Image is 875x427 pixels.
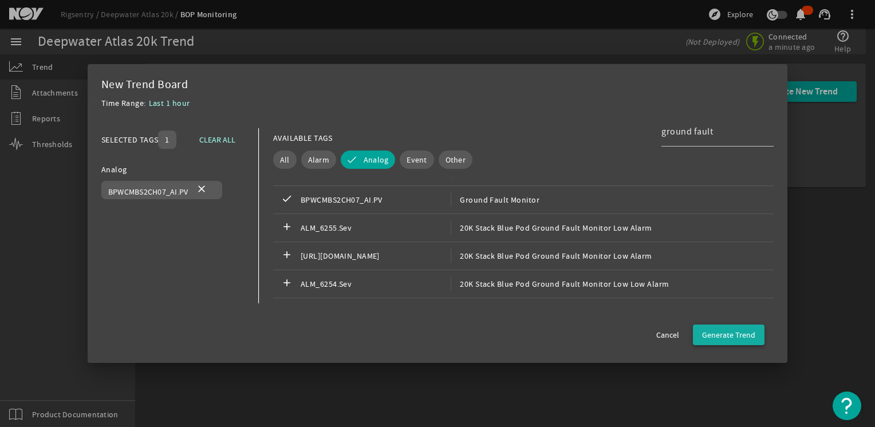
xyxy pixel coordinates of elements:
span: ALM_6254.Sev [301,277,451,291]
span: Generate Trend [702,329,755,341]
span: CLEAR ALL [199,133,235,147]
div: SELECTED TAGS [101,133,159,147]
span: Event [407,154,427,165]
span: Analog [364,154,389,165]
span: Last 1 hour [149,98,190,108]
span: Other [446,154,466,165]
span: 20K Stack Blue Pod Ground Fault Monitor Low Alarm [451,249,652,263]
span: Ground Fault Monitor [451,165,539,179]
mat-icon: add [280,249,294,263]
span: BPWCMBS2CH07_AI.PV [108,187,188,197]
input: Search Tag Names [661,125,764,139]
div: Time Range: [101,96,149,117]
span: Ground Fault Monitor [451,193,539,207]
span: BPWCMBS2CH07_AI.PV [301,193,451,207]
mat-icon: add [280,221,294,235]
mat-icon: check [280,193,294,207]
button: Generate Trend [693,325,764,345]
span: All [280,154,290,165]
button: Cancel [647,325,688,345]
span: WAGO496_BPOD1.Ch7_ProcessValue [301,165,451,179]
span: ALM_6255.Sev [301,221,451,235]
div: AVAILABLE TAGS [273,131,333,145]
span: [URL][DOMAIN_NAME] [301,249,451,263]
span: Alarm [308,154,329,165]
span: 20K Stack Blue Pod Ground Fault Monitor Low Low Alarm [451,277,669,291]
div: Analog [101,163,245,176]
mat-icon: add [280,277,294,291]
button: Open Resource Center [833,392,861,420]
span: 20K Stack Blue Pod Ground Fault Monitor Low Alarm [451,221,652,235]
span: 1 [165,134,169,145]
mat-icon: close [195,183,208,197]
div: New Trend Board [101,78,774,92]
button: CLEAR ALL [190,129,245,150]
mat-icon: add [280,165,294,179]
span: Cancel [656,329,679,341]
